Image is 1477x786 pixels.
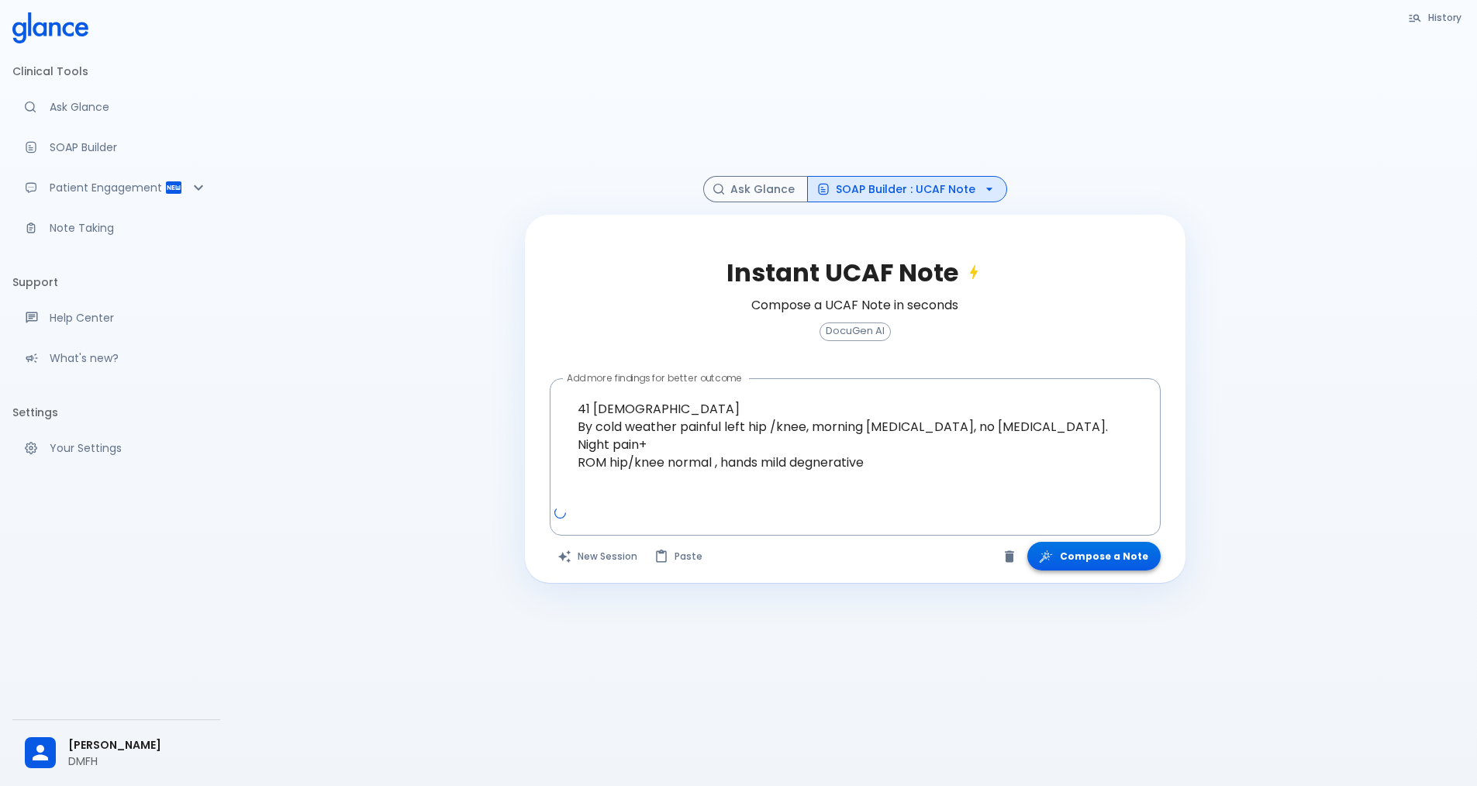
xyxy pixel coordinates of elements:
[12,53,220,90] li: Clinical Tools
[12,341,220,375] div: Recent updates and feature releases
[1027,542,1161,571] button: Compose a Note
[12,726,220,780] div: [PERSON_NAME]DMFH
[12,394,220,431] li: Settings
[68,737,208,753] span: [PERSON_NAME]
[550,542,647,571] button: Clears all inputs and results.
[50,99,208,115] p: Ask Glance
[751,295,958,316] h6: Compose a UCAF Note in seconds
[567,371,742,384] label: Add more findings for better outcome
[12,171,220,205] div: Patient Reports & Referrals
[12,90,220,124] a: Moramiz: Find ICD10AM codes instantly
[647,542,712,571] button: Paste from clipboard
[807,176,1007,203] button: SOAP Builder : UCAF Note
[726,258,983,288] h2: Instant UCAF Note
[12,130,220,164] a: Docugen: Compose a clinical documentation in seconds
[1400,6,1471,29] button: History
[998,545,1021,568] button: Clear
[12,211,220,245] a: Advanced note-taking
[50,440,208,456] p: Your Settings
[50,310,208,326] p: Help Center
[561,384,1150,505] textarea: 41 [DEMOGRAPHIC_DATA] By cold weather painful left hip /knee, morning [MEDICAL_DATA], no [MEDICAL...
[50,220,208,236] p: Note Taking
[12,431,220,465] a: Manage your settings
[68,753,208,769] p: DMFH
[50,140,208,155] p: SOAP Builder
[820,326,890,337] span: DocuGen AI
[703,176,808,203] button: Ask Glance
[12,264,220,301] li: Support
[12,301,220,335] a: Get help from our support team
[50,180,164,195] p: Patient Engagement
[50,350,208,366] p: What's new?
